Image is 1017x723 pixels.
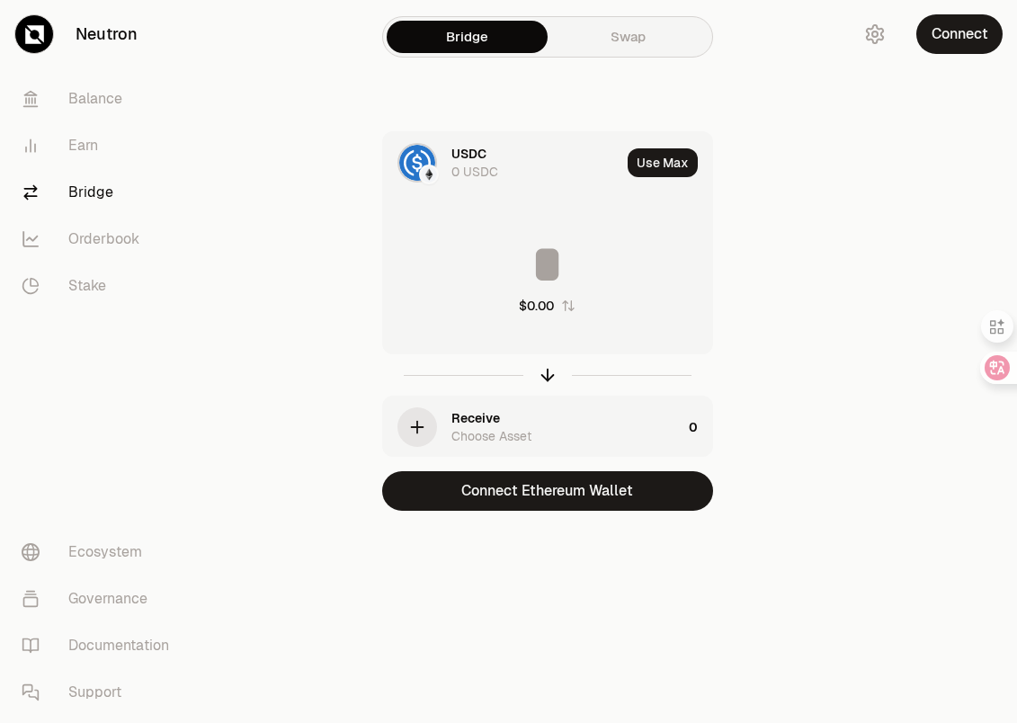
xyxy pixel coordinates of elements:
[383,397,712,458] button: ReceiveChoose Asset0
[399,145,435,181] img: USDC Logo
[7,169,194,216] a: Bridge
[7,529,194,576] a: Ecosystem
[421,166,437,183] img: Ethereum Logo
[7,669,194,716] a: Support
[916,14,1003,54] button: Connect
[387,21,548,53] a: Bridge
[519,297,575,315] button: $0.00
[7,576,194,622] a: Governance
[7,76,194,122] a: Balance
[548,21,709,53] a: Swap
[451,409,500,427] div: Receive
[382,471,713,511] button: Connect Ethereum Wallet
[689,397,712,458] div: 0
[383,397,682,458] div: ReceiveChoose Asset
[383,132,620,193] div: USDC LogoEthereum LogoUSDC0 USDC
[7,622,194,669] a: Documentation
[7,263,194,309] a: Stake
[519,297,554,315] div: $0.00
[451,427,531,445] div: Choose Asset
[628,148,698,177] button: Use Max
[451,163,498,181] div: 0 USDC
[451,145,486,163] div: USDC
[7,122,194,169] a: Earn
[7,216,194,263] a: Orderbook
